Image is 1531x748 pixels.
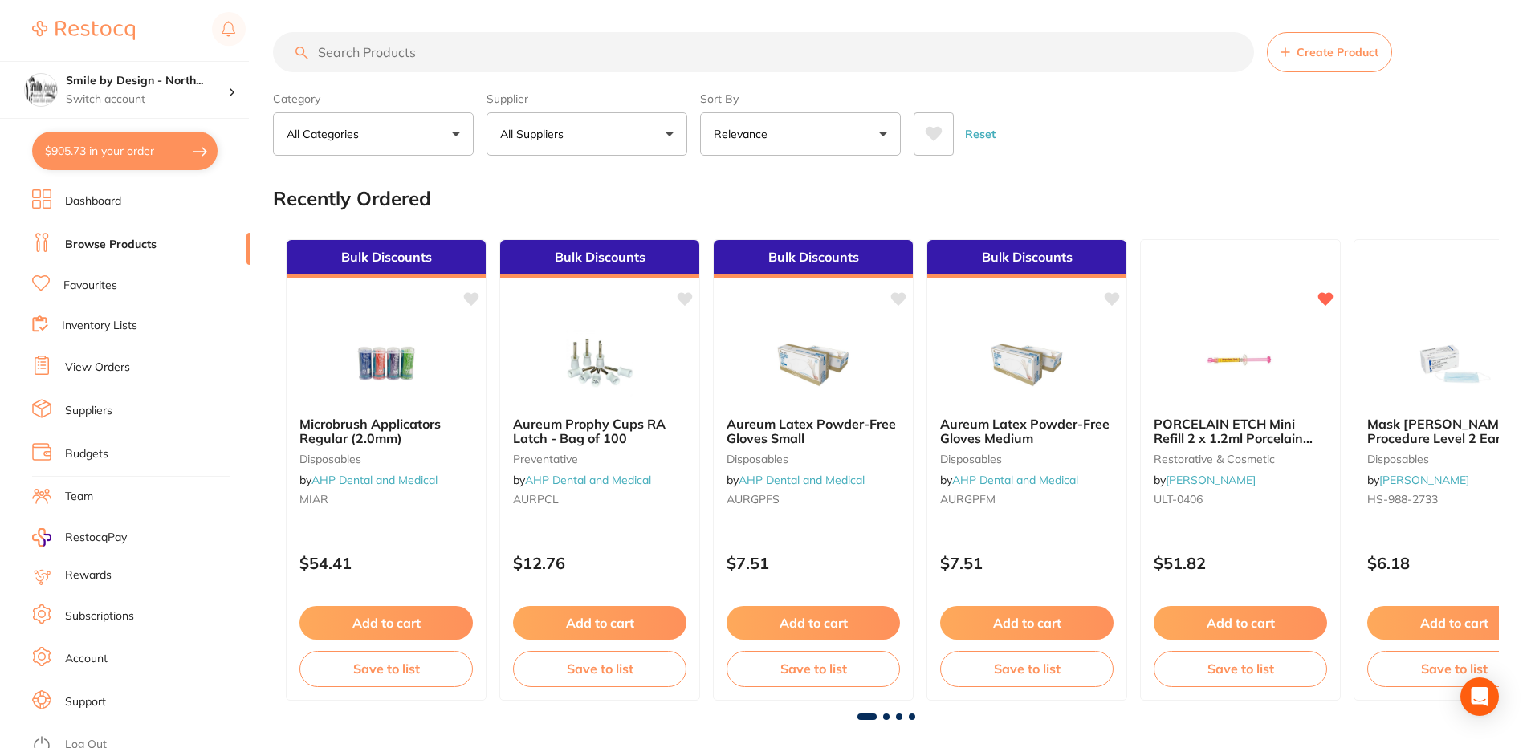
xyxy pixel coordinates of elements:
[727,473,865,487] span: by
[513,606,686,640] button: Add to cart
[63,278,117,294] a: Favourites
[700,91,901,106] label: Sort By
[727,554,900,572] p: $7.51
[940,606,1114,640] button: Add to cart
[299,554,473,572] p: $54.41
[727,453,900,465] small: disposables
[273,32,1254,72] input: Search Products
[65,193,121,209] a: Dashboard
[700,112,901,156] button: Relevance
[62,318,137,334] a: Inventory Lists
[1267,32,1392,72] button: Create Product
[299,606,473,640] button: Add to cart
[65,694,106,710] a: Support
[727,417,900,446] b: Aureum Latex Powder-Free Gloves Small
[299,417,473,446] b: Microbrush Applicators Regular (2.0mm)
[65,489,93,505] a: Team
[1402,323,1506,404] img: Mask HENRY SCHEIN Procedure Level 2 Earloop Blue Box 50
[32,21,135,40] img: Restocq Logo
[513,417,686,446] b: Aureum Prophy Cups RA Latch - Bag of 100
[273,188,431,210] h2: Recently Ordered
[1154,606,1327,640] button: Add to cart
[299,473,438,487] span: by
[66,73,228,89] h4: Smile by Design - North Sydney
[975,323,1079,404] img: Aureum Latex Powder-Free Gloves Medium
[287,240,486,278] div: Bulk Discounts
[65,360,130,376] a: View Orders
[65,608,134,624] a: Subscriptions
[487,112,687,156] button: All Suppliers
[32,132,218,170] button: $905.73 in your order
[940,554,1114,572] p: $7.51
[952,473,1078,487] a: AHP Dental and Medical
[1154,651,1327,686] button: Save to list
[1297,46,1378,59] span: Create Product
[513,453,686,465] small: preventative
[1154,417,1327,446] b: PORCELAIN ETCH Mini Refill 2 x 1.2ml Porcelain Etch
[960,112,1000,156] button: Reset
[65,403,112,419] a: Suppliers
[487,91,687,106] label: Supplier
[513,493,686,506] small: AURPCL
[714,126,774,142] p: Relevance
[1154,453,1327,465] small: restorative & cosmetic
[1154,493,1327,506] small: ULT-0406
[548,323,652,404] img: Aureum Prophy Cups RA Latch - Bag of 100
[65,567,112,583] a: Rewards
[927,240,1126,278] div: Bulk Discounts
[65,651,108,667] a: Account
[513,473,651,487] span: by
[1166,473,1256,487] a: [PERSON_NAME]
[65,530,127,546] span: RestocqPay
[727,493,900,506] small: AURGPFS
[273,91,474,106] label: Category
[299,493,473,506] small: MIAR
[500,126,570,142] p: All Suppliers
[727,651,900,686] button: Save to list
[714,240,913,278] div: Bulk Discounts
[940,417,1114,446] b: Aureum Latex Powder-Free Gloves Medium
[273,112,474,156] button: All Categories
[1379,473,1469,487] a: [PERSON_NAME]
[334,323,438,404] img: Microbrush Applicators Regular (2.0mm)
[65,237,157,253] a: Browse Products
[940,453,1114,465] small: disposables
[940,493,1114,506] small: AURGPFM
[513,554,686,572] p: $12.76
[761,323,865,404] img: Aureum Latex Powder-Free Gloves Small
[1460,677,1499,716] div: Open Intercom Messenger
[1154,554,1327,572] p: $51.82
[32,528,127,547] a: RestocqPay
[1154,473,1256,487] span: by
[32,528,51,547] img: RestocqPay
[32,12,135,49] a: Restocq Logo
[525,473,651,487] a: AHP Dental and Medical
[739,473,865,487] a: AHP Dental and Medical
[1188,323,1293,404] img: PORCELAIN ETCH Mini Refill 2 x 1.2ml Porcelain Etch
[940,473,1078,487] span: by
[311,473,438,487] a: AHP Dental and Medical
[500,240,699,278] div: Bulk Discounts
[299,651,473,686] button: Save to list
[299,453,473,465] small: disposables
[940,651,1114,686] button: Save to list
[65,446,108,462] a: Budgets
[25,74,57,106] img: Smile by Design - North Sydney
[513,651,686,686] button: Save to list
[287,126,365,142] p: All Categories
[66,91,228,108] p: Switch account
[1367,473,1469,487] span: by
[727,606,900,640] button: Add to cart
